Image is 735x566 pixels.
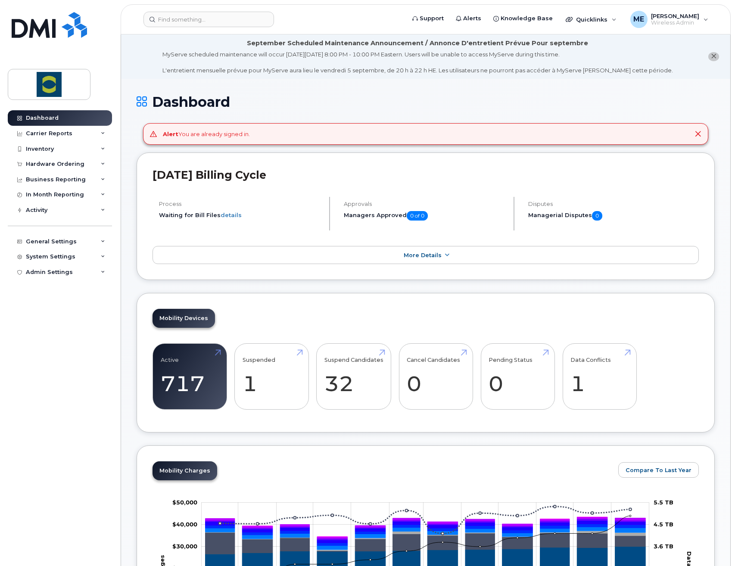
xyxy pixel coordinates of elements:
[708,52,719,61] button: close notification
[172,542,197,549] tspan: $30,000
[163,131,178,137] strong: Alert
[172,498,197,505] tspan: $50,000
[407,348,465,405] a: Cancel Candidates 0
[159,211,322,219] li: Waiting for Bill Files
[489,348,547,405] a: Pending Status 0
[654,520,673,527] tspan: 4.5 TB
[626,466,691,474] span: Compare To Last Year
[247,39,588,48] div: September Scheduled Maintenance Announcement / Annonce D'entretient Prévue Pour septembre
[404,252,442,258] span: More Details
[161,348,219,405] a: Active 717
[592,211,602,221] span: 0
[172,498,197,505] g: $0
[159,201,322,207] h4: Process
[243,348,301,405] a: Suspended 1
[618,462,699,478] button: Compare To Last Year
[206,532,646,554] g: Roaming
[172,542,197,549] g: $0
[153,168,699,181] h2: [DATE] Billing Cycle
[153,461,217,480] a: Mobility Charges
[163,130,250,138] div: You are already signed in.
[324,348,383,405] a: Suspend Candidates 32
[528,201,699,207] h4: Disputes
[570,348,629,405] a: Data Conflicts 1
[172,520,197,527] g: $0
[162,50,673,75] div: MyServe scheduled maintenance will occur [DATE][DATE] 8:00 PM - 10:00 PM Eastern. Users will be u...
[654,498,673,505] tspan: 5.5 TB
[153,309,215,328] a: Mobility Devices
[344,201,507,207] h4: Approvals
[344,211,507,221] h5: Managers Approved
[407,211,428,221] span: 0 of 0
[654,542,673,549] tspan: 3.6 TB
[528,211,699,221] h5: Managerial Disputes
[172,520,197,527] tspan: $40,000
[221,211,242,218] a: details
[137,94,715,109] h1: Dashboard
